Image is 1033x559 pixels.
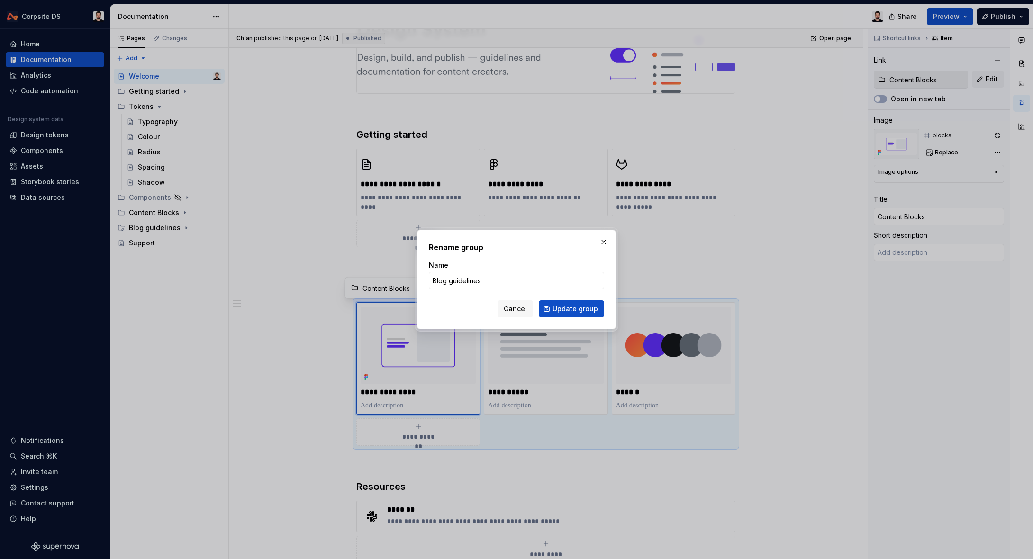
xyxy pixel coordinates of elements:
[429,261,448,270] label: Name
[504,304,527,314] span: Cancel
[539,300,604,317] button: Update group
[553,304,598,314] span: Update group
[498,300,533,317] button: Cancel
[429,242,604,253] h2: Rename group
